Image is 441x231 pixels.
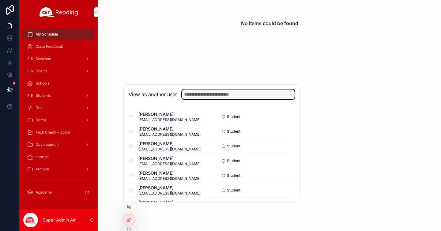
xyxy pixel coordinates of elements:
span: Demo [36,118,46,123]
span: Student [227,129,240,134]
a: Sessions [23,53,94,64]
span: Students [36,93,51,98]
span: [PERSON_NAME] [138,155,201,161]
a: Class Feedback [23,41,94,52]
a: Academy [23,187,94,198]
img: App logo [40,7,78,17]
a: Tech Check - Zoom [23,127,94,138]
span: [PERSON_NAME] [138,141,201,147]
span: [PERSON_NAME] [138,126,201,132]
a: Internal [23,151,94,162]
span: [EMAIL_ADDRESS][DOMAIN_NAME] [138,176,201,181]
span: Student [227,158,240,163]
span: My Schedule [36,32,58,37]
h2: No items could be found [241,20,298,27]
a: Coach [23,66,94,77]
span: Schools [36,81,49,86]
a: Development [23,139,94,150]
span: Sessions [36,56,51,61]
span: [EMAIL_ADDRESS][DOMAIN_NAME] [138,147,201,152]
span: [EMAIL_ADDRESS][DOMAIN_NAME] [138,117,201,122]
span: Development [36,142,59,147]
span: Archive [36,167,49,172]
span: [PERSON_NAME] [138,199,201,206]
span: [EMAIL_ADDRESS][DOMAIN_NAME] [138,191,201,196]
span: [EMAIL_ADDRESS][DOMAIN_NAME] [138,161,201,166]
span: Student [227,114,240,119]
span: [PERSON_NAME] [138,170,201,176]
span: Class Feedback [36,44,63,49]
p: Super Admin Air [43,217,76,223]
a: Demo [23,115,94,126]
div: scrollable content [20,25,98,209]
span: Internal [36,154,49,159]
a: My Schedule [23,29,94,40]
span: [EMAIL_ADDRESS][DOMAIN_NAME] [138,132,201,137]
span: Student [227,144,240,149]
a: Schools [23,78,94,89]
span: [PERSON_NAME] [138,111,201,117]
a: Students [23,90,94,101]
h2: View as another user [129,91,177,98]
span: Student [227,188,240,193]
span: Student [227,173,240,178]
a: Archive [23,164,94,175]
span: [PERSON_NAME] [138,185,201,191]
span: Academy [36,190,52,195]
a: Dev [23,102,94,113]
span: Dev [36,105,43,110]
span: Coach [36,69,47,74]
span: Tech Check - Zoom [36,130,70,135]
